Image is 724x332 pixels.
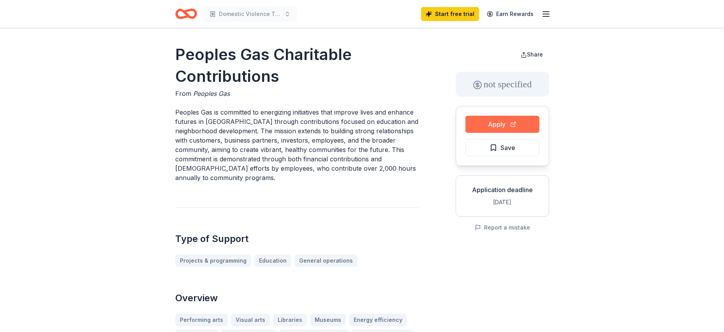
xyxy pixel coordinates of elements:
button: Domestic Violence Training [203,6,297,22]
a: Projects & programming [175,254,251,267]
a: Education [254,254,291,267]
button: Share [514,47,549,62]
p: Peoples Gas is committed to energizing initiatives that improve lives and enhance futures in [GEO... [175,108,418,182]
a: Start free trial [421,7,479,21]
div: From [175,89,418,98]
a: Home [175,5,197,23]
div: not specified [456,72,549,97]
span: Save [500,143,515,153]
h2: Overview [175,292,418,304]
div: [DATE] [462,198,543,207]
h1: Peoples Gas Charitable Contributions [175,44,418,87]
a: General operations [294,254,358,267]
span: Peoples Gas [193,90,230,97]
button: Save [465,139,539,156]
span: Domestic Violence Training [219,9,281,19]
a: Earn Rewards [482,7,538,21]
div: Application deadline [462,185,543,194]
h2: Type of Support [175,233,418,245]
button: Apply [465,116,539,133]
button: Report a mistake [475,223,530,232]
span: Share [527,51,543,58]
